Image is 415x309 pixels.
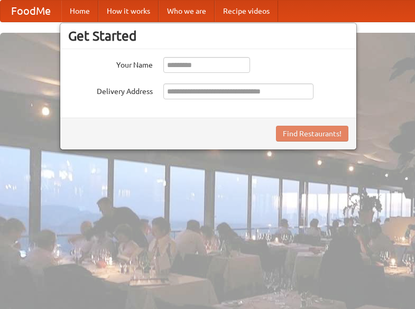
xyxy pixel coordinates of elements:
[98,1,159,22] a: How it works
[68,83,153,97] label: Delivery Address
[61,1,98,22] a: Home
[68,28,348,44] h3: Get Started
[68,57,153,70] label: Your Name
[276,126,348,142] button: Find Restaurants!
[215,1,278,22] a: Recipe videos
[159,1,215,22] a: Who we are
[1,1,61,22] a: FoodMe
